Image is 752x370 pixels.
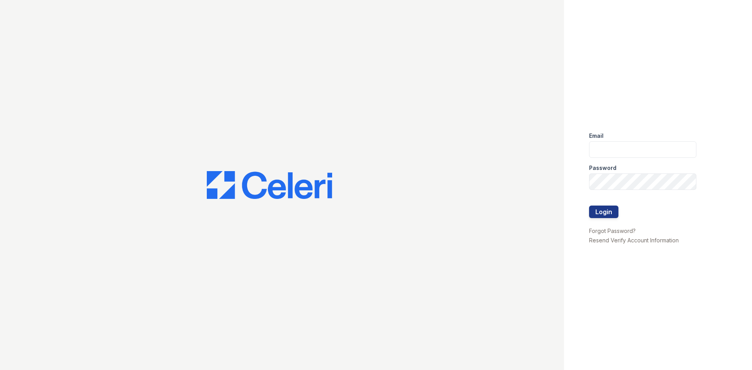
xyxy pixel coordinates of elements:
[589,237,679,244] a: Resend Verify Account Information
[589,164,616,172] label: Password
[589,206,618,218] button: Login
[207,171,332,199] img: CE_Logo_Blue-a8612792a0a2168367f1c8372b55b34899dd931a85d93a1a3d3e32e68fde9ad4.png
[589,227,636,234] a: Forgot Password?
[589,132,604,140] label: Email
